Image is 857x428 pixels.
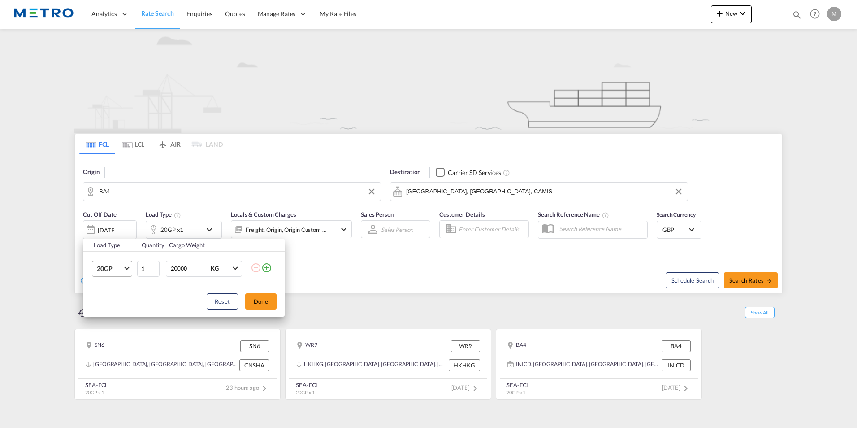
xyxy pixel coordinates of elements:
[136,239,164,252] th: Quantity
[251,262,261,273] md-icon: icon-minus-circle-outline
[97,264,123,273] span: 20GP
[83,239,136,252] th: Load Type
[245,293,277,310] button: Done
[92,261,132,277] md-select: Choose: 20GP
[137,261,160,277] input: Qty
[170,261,206,276] input: Enter Weight
[211,265,219,272] div: KG
[207,293,238,310] button: Reset
[261,262,272,273] md-icon: icon-plus-circle-outline
[169,241,245,249] div: Cargo Weight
